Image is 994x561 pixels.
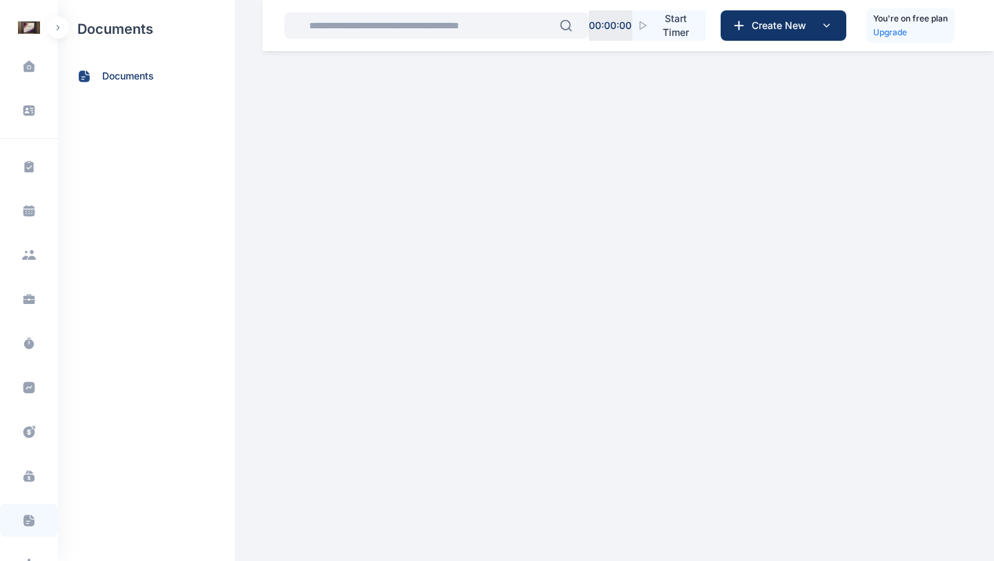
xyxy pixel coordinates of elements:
[656,12,695,39] span: Start Timer
[589,19,632,32] p: 00 : 00 : 00
[873,12,948,26] h5: You're on free plan
[102,69,154,84] span: documents
[721,10,846,41] button: Create New
[873,26,948,39] a: Upgrade
[58,58,235,95] a: documents
[746,19,818,32] span: Create New
[632,10,706,41] button: Start Timer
